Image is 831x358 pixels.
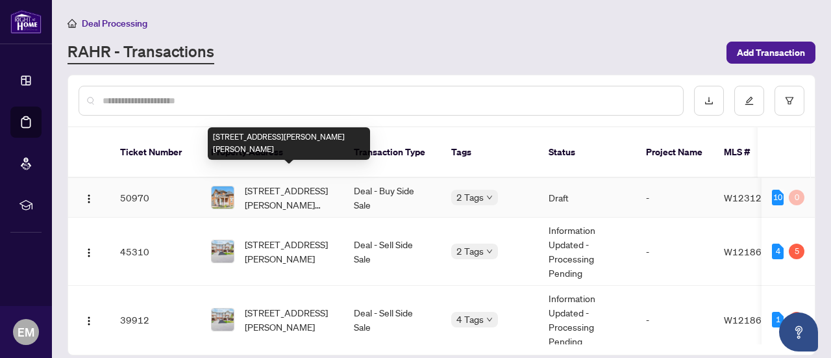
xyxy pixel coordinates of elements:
a: RAHR - Transactions [68,41,214,64]
button: Logo [79,241,99,262]
span: filter [785,96,794,105]
span: Add Transaction [737,42,805,63]
button: Open asap [779,313,818,352]
span: W12312326 [724,192,779,203]
td: 39912 [110,286,201,354]
span: Deal Processing [82,18,147,29]
span: 4 Tags [456,312,484,327]
img: thumbnail-img [212,186,234,209]
td: Draft [538,178,636,218]
img: thumbnail-img [212,309,234,331]
button: edit [734,86,764,116]
th: Transaction Type [343,127,441,178]
span: W12186677 [724,314,779,326]
span: [STREET_ADDRESS][PERSON_NAME][PERSON_NAME] [245,183,333,212]
span: [STREET_ADDRESS][PERSON_NAME] [245,237,333,266]
span: [STREET_ADDRESS][PERSON_NAME] [245,305,333,334]
span: down [486,248,493,255]
span: down [486,194,493,201]
div: [STREET_ADDRESS][PERSON_NAME][PERSON_NAME] [208,127,370,160]
img: logo [10,10,42,34]
td: Deal - Sell Side Sale [343,218,441,286]
div: 1 [772,312,784,327]
div: 4 [772,244,784,259]
div: 0 [789,190,804,205]
td: Deal - Sell Side Sale [343,286,441,354]
img: Logo [84,316,94,326]
button: filter [775,86,804,116]
span: 2 Tags [456,190,484,205]
div: 10 [772,190,784,205]
span: 2 Tags [456,244,484,259]
span: edit [745,96,754,105]
td: 50970 [110,178,201,218]
td: - [636,286,713,354]
td: Information Updated - Processing Pending [538,286,636,354]
button: download [694,86,724,116]
span: home [68,19,77,28]
td: - [636,178,713,218]
button: Add Transaction [726,42,815,64]
div: 5 [789,244,804,259]
span: download [704,96,713,105]
th: MLS # [713,127,791,178]
td: - [636,218,713,286]
img: Logo [84,248,94,258]
div: 1 [789,312,804,327]
td: Deal - Buy Side Sale [343,178,441,218]
td: 45310 [110,218,201,286]
th: Property Address [201,127,343,178]
th: Status [538,127,636,178]
span: down [486,316,493,323]
span: EM [18,323,34,341]
img: Logo [84,194,94,204]
td: Information Updated - Processing Pending [538,218,636,286]
button: Logo [79,309,99,330]
span: W12186677 [724,246,779,257]
button: Logo [79,187,99,208]
th: Project Name [636,127,713,178]
th: Tags [441,127,538,178]
th: Ticket Number [110,127,201,178]
img: thumbnail-img [212,240,234,262]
